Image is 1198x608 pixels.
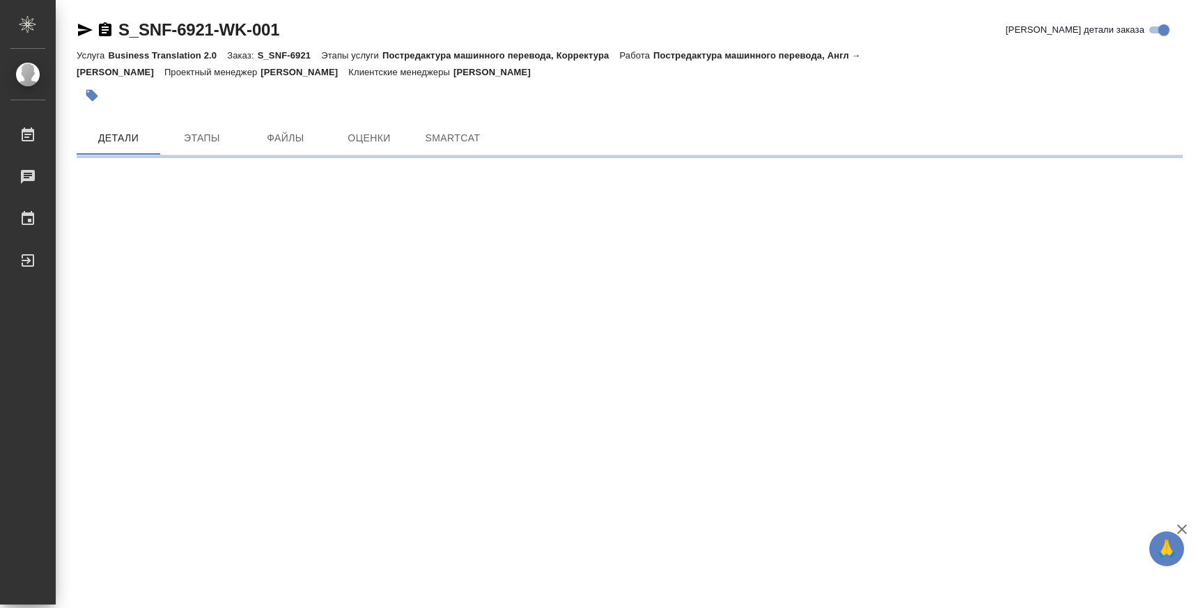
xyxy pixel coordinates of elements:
[321,50,382,61] p: Этапы услуги
[453,67,541,77] p: [PERSON_NAME]
[118,20,279,39] a: S_SNF-6921-WK-001
[252,130,319,147] span: Файлы
[85,130,152,147] span: Детали
[169,130,235,147] span: Этапы
[419,130,486,147] span: SmartCat
[382,50,619,61] p: Постредактура машинного перевода, Корректура
[77,22,93,38] button: Скопировать ссылку для ЯМессенджера
[77,80,107,111] button: Добавить тэг
[77,50,108,61] p: Услуга
[97,22,114,38] button: Скопировать ссылку
[108,50,227,61] p: Business Translation 2.0
[227,50,257,61] p: Заказ:
[1149,531,1184,566] button: 🙏
[260,67,348,77] p: [PERSON_NAME]
[348,67,453,77] p: Клиентские менеджеры
[336,130,403,147] span: Оценки
[1006,23,1144,37] span: [PERSON_NAME] детали заказа
[258,50,322,61] p: S_SNF-6921
[1155,534,1178,563] span: 🙏
[619,50,653,61] p: Работа
[164,67,260,77] p: Проектный менеджер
